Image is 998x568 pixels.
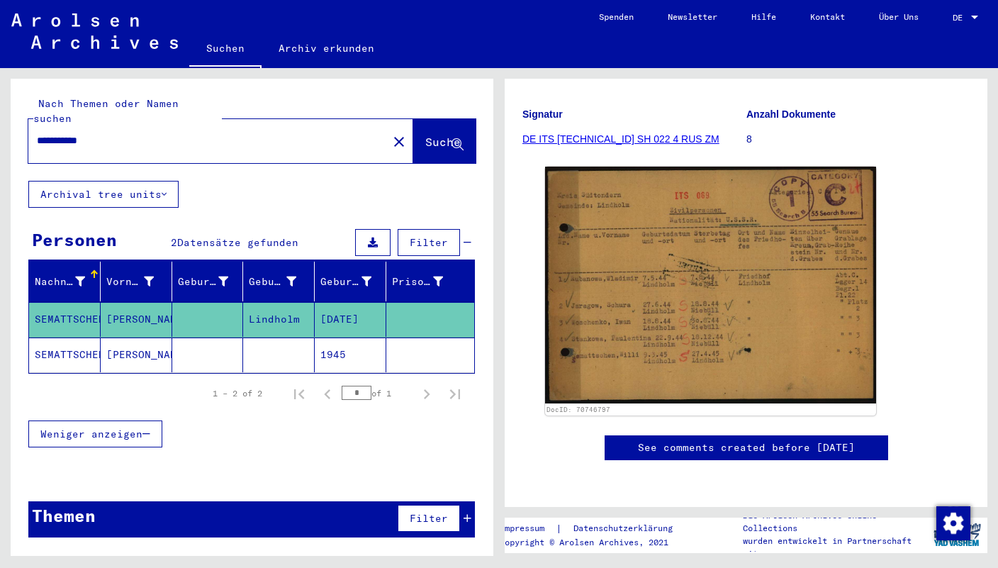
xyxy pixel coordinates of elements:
span: 2 [171,236,177,249]
span: Datensätze gefunden [177,236,298,249]
mat-label: Nach Themen oder Namen suchen [33,97,179,125]
mat-header-cell: Vorname [101,262,172,301]
b: Signatur [522,108,563,120]
span: Filter [410,512,448,525]
mat-icon: close [391,133,408,150]
div: Vorname [106,274,154,289]
span: DE [953,13,968,23]
button: First page [285,379,313,408]
div: Personen [32,227,117,252]
mat-cell: SEMATTSCHEN [29,338,101,372]
div: Geburt‏ [249,270,314,293]
div: 1 – 2 of 2 [213,387,262,400]
button: Filter [398,229,460,256]
div: Geburtsname [178,270,247,293]
mat-cell: [DATE] [315,302,386,337]
mat-header-cell: Prisoner # [386,262,474,301]
img: yv_logo.png [931,517,984,552]
button: Filter [398,505,460,532]
span: Filter [410,236,448,249]
img: 001.jpg [545,167,876,403]
div: Nachname [35,274,85,289]
mat-cell: Lindholm [243,302,315,337]
button: Weniger anzeigen [28,421,162,447]
div: Geburtsdatum [320,270,389,293]
button: Archival tree units [28,181,179,208]
mat-header-cell: Geburtsdatum [315,262,386,301]
p: Copyright © Arolsen Archives, 2021 [500,536,690,549]
button: Previous page [313,379,342,408]
button: Suche [413,119,476,163]
mat-cell: 1945 [315,338,386,372]
img: Arolsen_neg.svg [11,13,178,49]
a: Archiv erkunden [262,31,391,65]
mat-cell: [PERSON_NAME] [101,302,172,337]
p: wurden entwickelt in Partnerschaft mit [743,535,927,560]
button: Clear [385,127,413,155]
p: Die Arolsen Archives Online-Collections [743,509,927,535]
a: Suchen [189,31,262,68]
a: See comments created before [DATE] [638,440,855,455]
img: Zustimmung ändern [936,506,970,540]
a: Impressum [500,521,556,536]
b: Anzahl Dokumente [746,108,836,120]
span: Weniger anzeigen [40,428,142,440]
mat-cell: [PERSON_NAME] [101,338,172,372]
div: Themen [32,503,96,528]
div: | [500,521,690,536]
a: DE ITS [TECHNICAL_ID] SH 022 4 RUS ZM [522,133,719,145]
a: Datenschutzerklärung [562,521,690,536]
mat-cell: SEMATTSCHEN [29,302,101,337]
p: 8 [746,132,970,147]
div: Vorname [106,270,172,293]
div: Prisoner # [392,270,461,293]
span: Suche [425,135,461,149]
div: Geburtsname [178,274,229,289]
button: Next page [413,379,441,408]
mat-header-cell: Nachname [29,262,101,301]
div: of 1 [342,386,413,400]
mat-header-cell: Geburt‏ [243,262,315,301]
button: Last page [441,379,469,408]
div: Geburtsdatum [320,274,371,289]
mat-header-cell: Geburtsname [172,262,244,301]
div: Prisoner # [392,274,443,289]
div: Nachname [35,270,103,293]
div: Geburt‏ [249,274,296,289]
a: DocID: 70746797 [546,406,610,413]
